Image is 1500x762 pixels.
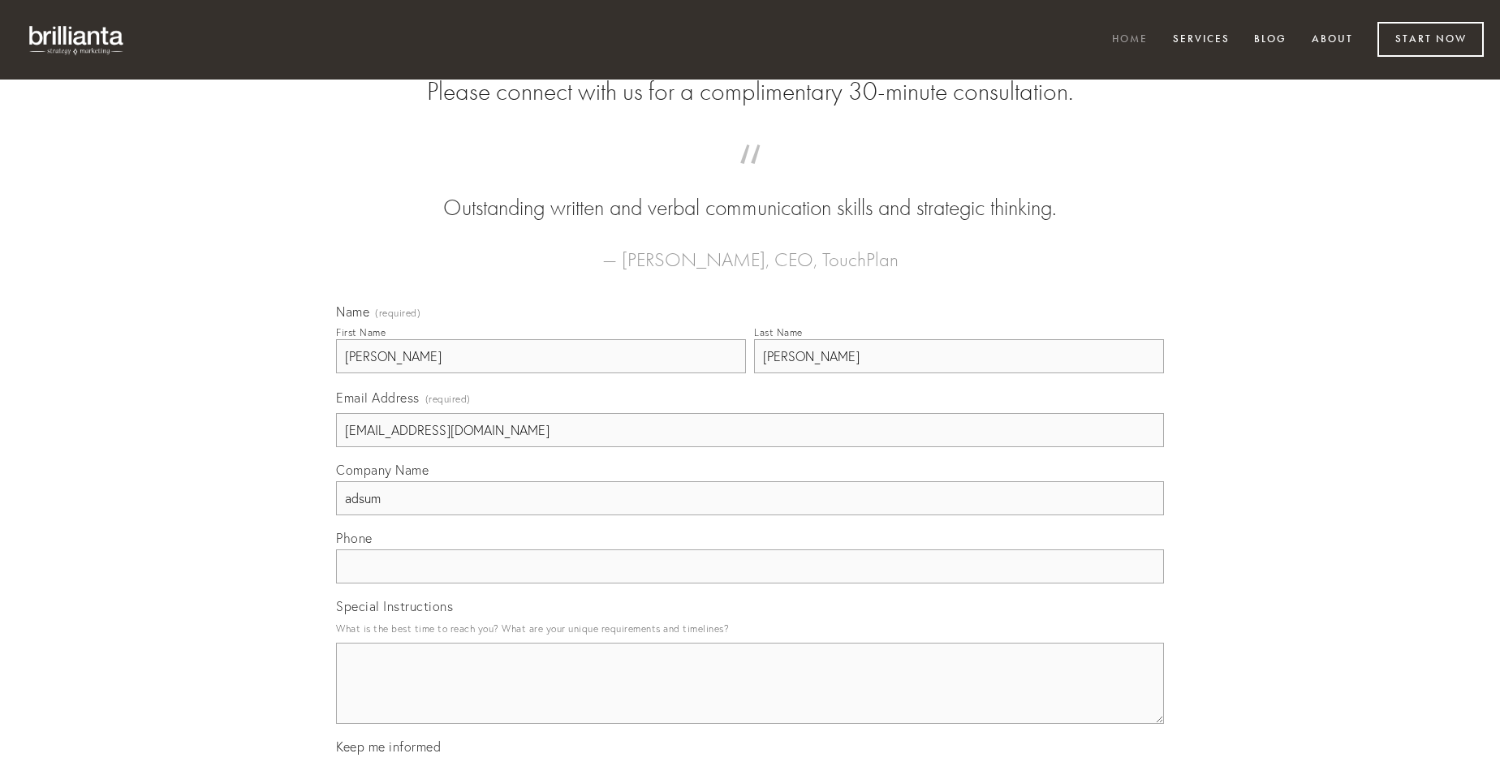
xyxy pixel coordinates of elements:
[375,308,420,318] span: (required)
[1162,27,1240,54] a: Services
[336,618,1164,639] p: What is the best time to reach you? What are your unique requirements and timelines?
[362,224,1138,276] figcaption: — [PERSON_NAME], CEO, TouchPlan
[1377,22,1484,57] a: Start Now
[754,326,803,338] div: Last Name
[336,390,420,406] span: Email Address
[336,76,1164,107] h2: Please connect with us for a complimentary 30-minute consultation.
[336,530,373,546] span: Phone
[425,388,471,410] span: (required)
[336,598,453,614] span: Special Instructions
[16,16,138,63] img: brillianta - research, strategy, marketing
[1244,27,1297,54] a: Blog
[1301,27,1364,54] a: About
[336,326,386,338] div: First Name
[336,738,441,755] span: Keep me informed
[336,462,429,478] span: Company Name
[362,161,1138,192] span: “
[1101,27,1158,54] a: Home
[336,304,369,320] span: Name
[362,161,1138,224] blockquote: Outstanding written and verbal communication skills and strategic thinking.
